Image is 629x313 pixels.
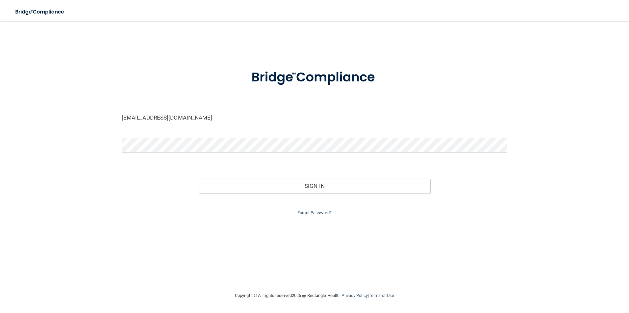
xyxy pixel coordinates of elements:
a: Forgot Password? [297,210,332,215]
a: Terms of Use [369,293,394,298]
img: bridge_compliance_login_screen.278c3ca4.svg [238,60,391,95]
img: bridge_compliance_login_screen.278c3ca4.svg [10,5,70,19]
div: Copyright © All rights reserved 2025 @ Rectangle Health | | [194,285,435,306]
button: Sign In [199,179,430,193]
a: Privacy Policy [341,293,367,298]
input: Email [122,110,508,125]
